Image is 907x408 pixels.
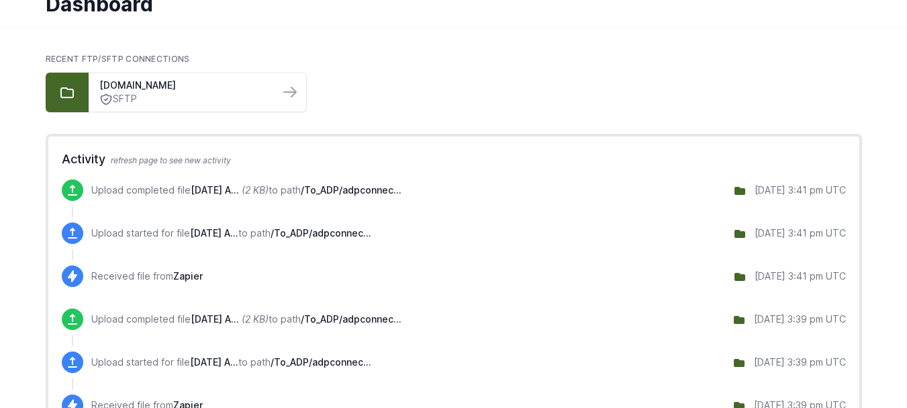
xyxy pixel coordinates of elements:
[301,184,401,196] span: /To_ADP/adpconnect_280819_64580308/test
[191,313,239,325] span: 2025-10-03 ADP 401(k) Data Export.csv.csv
[301,313,401,325] span: /To_ADP/adpconnect_280819_64580308/test
[754,313,846,326] div: [DATE] 3:39 pm UTC
[242,313,269,325] i: (2 KB)
[242,184,269,196] i: (2 KB)
[91,356,371,369] p: Upload started for file to path
[271,227,371,239] span: /To_ADP/adpconnect_280819_64580308/test
[754,356,846,369] div: [DATE] 3:39 pm UTC
[62,150,846,169] h2: Activity
[190,356,238,368] span: 2025-10-03 ADP 401(k) Data Export.csv.csv
[173,270,203,282] span: Zapier
[271,356,371,368] span: /To_ADP/adpconnect_280819_64580308/test
[91,183,401,197] p: Upload completed file to path
[755,270,846,283] div: [DATE] 3:41 pm UTC
[91,313,401,326] p: Upload completed file to path
[190,227,238,239] span: 2025-10-03 ADP 401(k) Data Export.csv.csv
[755,227,846,240] div: [DATE] 3:41 pm UTC
[755,183,846,197] div: [DATE] 3:41 pm UTC
[91,270,203,283] p: Received file from
[91,227,371,240] p: Upload started for file to path
[191,184,239,196] span: 2025-10-03 ADP 401(k) Data Export.csv.csv
[111,155,231,165] span: refresh page to see new activity
[99,79,269,92] a: [DOMAIN_NAME]
[840,341,891,392] iframe: Drift Widget Chat Controller
[99,92,269,106] a: SFTP
[46,54,862,65] h2: Recent FTP/SFTP Connections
